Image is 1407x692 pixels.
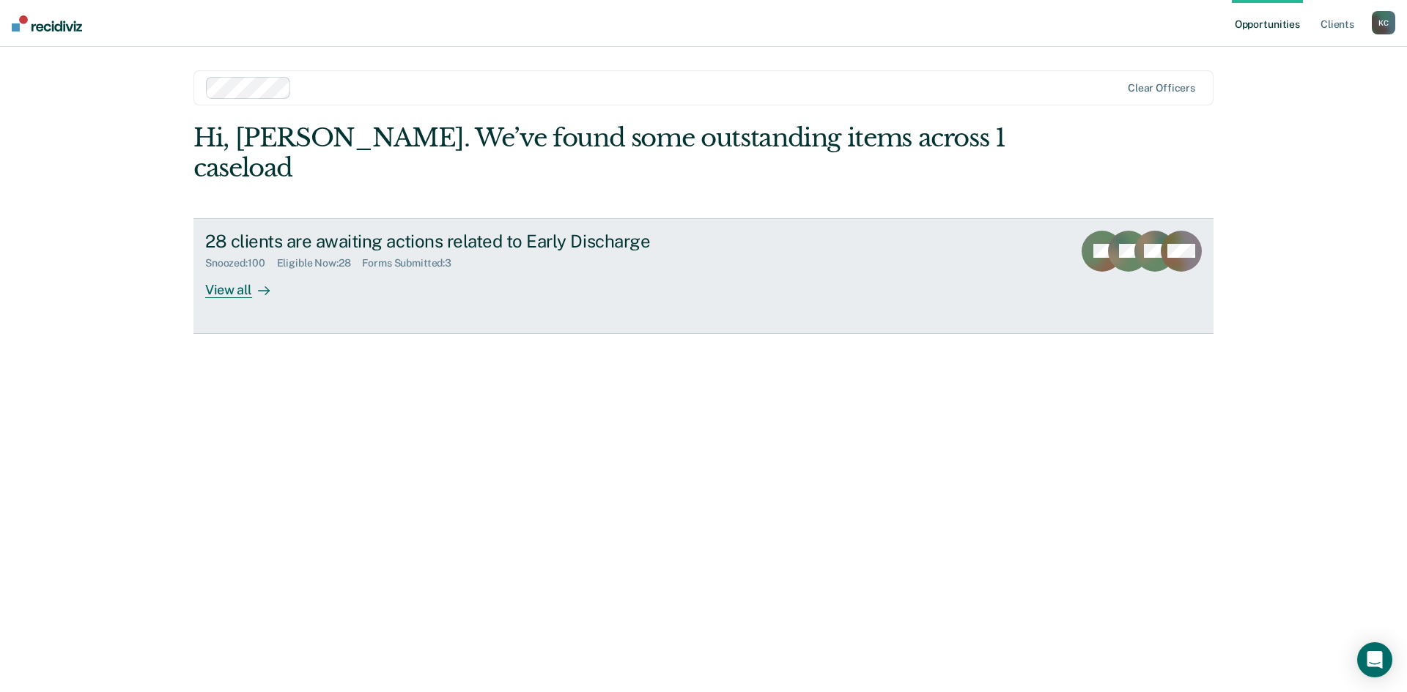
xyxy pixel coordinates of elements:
a: 28 clients are awaiting actions related to Early DischargeSnoozed:100Eligible Now:28Forms Submitt... [193,218,1214,334]
div: View all [205,269,287,298]
div: Forms Submitted : 3 [362,257,463,269]
div: Snoozed : 100 [205,257,277,269]
button: KC [1372,11,1395,34]
img: Recidiviz [12,15,82,31]
div: Eligible Now : 28 [277,257,363,269]
div: 28 clients are awaiting actions related to Early Discharge [205,231,720,252]
div: K C [1372,11,1395,34]
div: Open Intercom Messenger [1357,642,1392,677]
div: Hi, [PERSON_NAME]. We’ve found some outstanding items across 1 caseload [193,123,1010,183]
div: Clear officers [1128,82,1195,94]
